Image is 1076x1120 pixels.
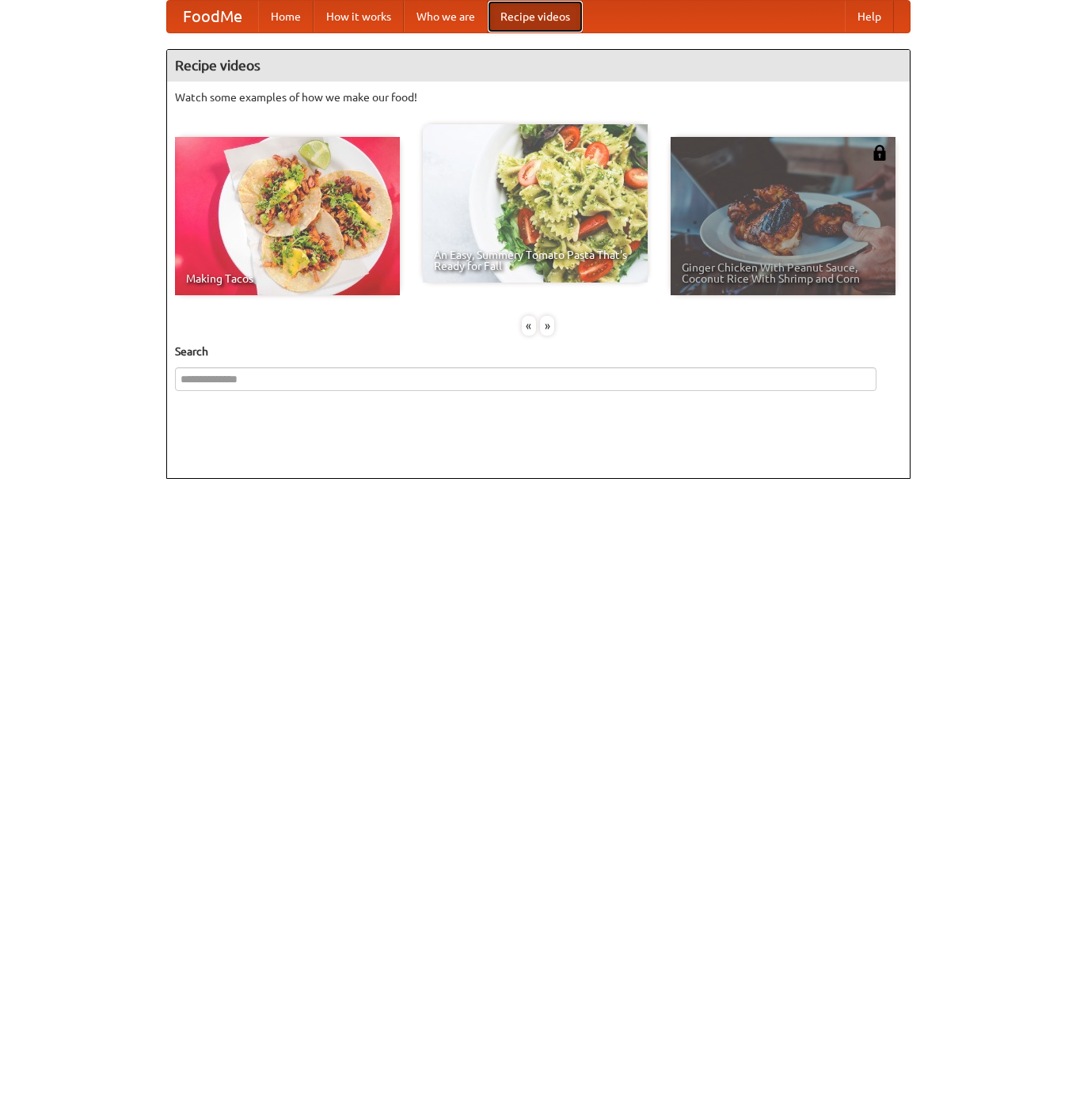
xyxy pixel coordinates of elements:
a: FoodMe [167,1,258,32]
a: How it works [314,1,404,32]
a: An Easy, Summery Tomato Pasta That's Ready for Fall [423,124,648,283]
h5: Search [175,344,902,359]
a: Making Tacos [175,137,400,295]
h4: Recipe videos [167,50,910,82]
img: 483408.png [872,145,888,161]
a: Help [845,1,894,32]
a: Who we are [404,1,488,32]
p: Watch some examples of how we make our food! [175,89,902,105]
div: « [522,316,536,336]
span: An Easy, Summery Tomato Pasta That's Ready for Fall [434,249,637,271]
a: Recipe videos [488,1,583,32]
div: » [540,316,554,336]
a: Home [258,1,314,32]
span: Making Tacos [186,273,389,284]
